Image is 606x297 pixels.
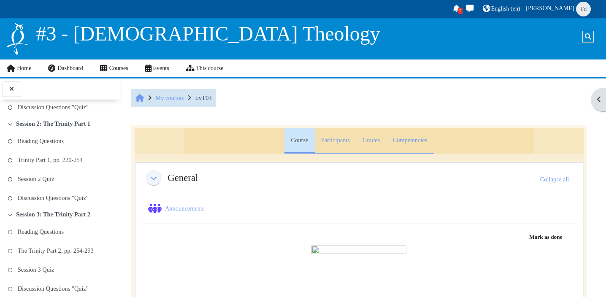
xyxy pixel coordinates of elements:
[57,65,83,71] span: Dashboard
[8,105,13,110] i: To do
[8,196,13,200] i: To do
[386,128,433,154] a: Competencies
[458,8,463,14] div: 2
[146,171,161,184] span: Collapse
[18,173,54,185] a: Session 2 Quiz
[153,65,169,71] span: Events
[36,22,380,45] span: #3 - [DEMOGRAPHIC_DATA] Theology
[16,211,90,218] a: Session 3: The Trinity Part 2
[491,5,520,12] span: English ‎(en)‎
[165,205,206,212] a: Announcements
[17,65,31,71] span: Home
[464,3,477,16] a: Toggle messaging drawer There are 0 unread conversations
[8,268,13,272] i: To do
[18,192,89,204] a: Discussion Questions "Quiz"
[8,177,13,181] i: To do
[465,5,475,12] i: Toggle messaging drawer
[168,172,198,184] a: General
[18,264,54,275] a: Session 3 Quiz
[525,1,593,17] a: User menu
[8,158,13,162] i: To do
[146,170,161,186] a: General
[284,128,314,154] a: Course
[40,59,91,77] a: Dashboard
[8,122,13,126] span: Collapse
[135,98,144,99] span: Home
[8,287,13,291] i: To do
[196,65,223,71] span: This course
[6,22,30,56] img: Logo
[155,94,184,101] a: My courses
[540,173,569,185] a: Collapse all
[18,245,94,256] a: The Trinity Part 2, pp. 254-293
[18,154,83,166] a: Trinity Part 1, pp. 220-254
[451,3,463,16] div: Show notification window with 2 new notifications
[8,249,13,253] i: To do
[356,128,386,154] a: Grades
[16,120,90,127] a: Session 2: The Trinity Part 1
[178,59,232,77] a: This course
[315,128,357,154] a: Participants
[92,59,137,77] a: Courses
[18,283,89,294] a: Discussion Questions "Quiz"
[18,135,64,147] a: Reading Questions
[8,213,13,217] span: Collapse
[137,59,178,77] a: Events
[8,139,13,143] i: To do
[109,65,128,71] span: Courses
[8,230,13,234] i: To do
[18,226,64,238] a: Reading Questions
[6,59,223,77] nav: Site links
[576,2,591,16] span: Tanya de Ruig
[131,89,216,107] nav: Breadcrumb
[18,101,89,113] a: Discussion Questions "Quiz"
[195,94,211,101] a: EvT03
[482,3,522,16] a: English ‎(en)‎
[526,5,574,11] span: [PERSON_NAME]
[523,230,569,244] button: Mark Text and media area as done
